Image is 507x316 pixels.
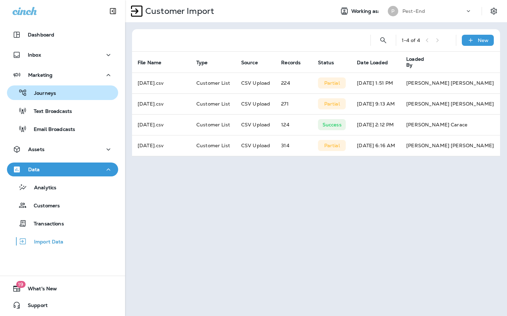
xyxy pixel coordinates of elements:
p: Transactions [27,221,64,227]
p: Analytics [27,185,56,191]
p: Text Broadcasts [27,108,72,115]
td: [DATE] 6:16 AM [351,135,401,156]
button: Inbox [7,48,118,62]
p: Customers [27,203,60,209]
span: Records [281,59,310,66]
span: What's New [21,286,57,294]
span: Status [318,59,343,66]
button: Analytics [7,180,118,194]
span: Records [281,60,301,66]
button: Text Broadcasts [7,103,118,118]
td: CSV Upload [236,135,276,156]
span: File Name [138,60,161,66]
td: [PERSON_NAME] Carace [401,114,500,135]
p: Pest-End [402,8,425,14]
td: [DATE].csv [132,135,191,156]
p: Assets [28,147,44,152]
td: [DATE].csv [132,114,191,135]
p: Import Data [27,239,64,246]
p: Customer Import [142,6,214,16]
span: Loaded By [406,56,425,68]
p: Success [322,122,342,127]
td: [DATE].csv [132,93,191,114]
button: Customers [7,198,118,213]
td: Customer List [191,73,236,93]
span: Source [241,60,258,66]
td: [PERSON_NAME] [PERSON_NAME] [401,73,500,93]
td: Customer List [191,135,236,156]
p: Partial [324,101,340,107]
td: [PERSON_NAME] [PERSON_NAME] [401,93,500,114]
button: Collapse Sidebar [103,4,123,18]
span: 19 [16,281,25,288]
p: Partial [324,143,340,148]
button: Journeys [7,85,118,100]
span: Status [318,60,334,66]
p: Email Broadcasts [27,126,75,133]
td: [DATE].csv [132,73,191,93]
button: Marketing [7,68,118,82]
button: Email Broadcasts [7,122,118,136]
button: Support [7,298,118,312]
div: 1 - 4 of 4 [402,38,420,43]
button: Data [7,163,118,176]
span: Loaded By [406,56,434,68]
button: Import Data [7,234,118,249]
p: Marketing [28,72,52,78]
td: CSV Upload [236,114,276,135]
td: [DATE] 2:12 PM [351,114,401,135]
button: Assets [7,142,118,156]
td: 224 [276,73,312,93]
span: Source [241,59,267,66]
td: [DATE] 1:51 PM [351,73,401,93]
button: Search Import [376,33,390,47]
button: 19What's New [7,282,118,296]
p: Journeys [27,90,56,97]
td: [DATE] 9:13 AM [351,93,401,114]
span: Date Loaded [357,59,397,66]
td: 314 [276,135,312,156]
span: File Name [138,59,170,66]
span: Type [196,60,208,66]
td: 271 [276,93,312,114]
span: Working as: [351,8,381,14]
td: [PERSON_NAME] [PERSON_NAME] [401,135,500,156]
span: Type [196,59,217,66]
td: CSV Upload [236,73,276,93]
span: Support [21,302,48,311]
p: Partial [324,80,340,86]
p: New [478,38,489,43]
button: Transactions [7,216,118,231]
p: Dashboard [28,32,54,38]
td: CSV Upload [236,93,276,114]
td: Customer List [191,114,236,135]
p: Data [28,167,40,172]
button: Settings [488,5,500,17]
td: Customer List [191,93,236,114]
div: P [388,6,398,16]
span: Date Loaded [357,60,388,66]
button: Dashboard [7,28,118,42]
p: Inbox [28,52,41,58]
td: 124 [276,114,312,135]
